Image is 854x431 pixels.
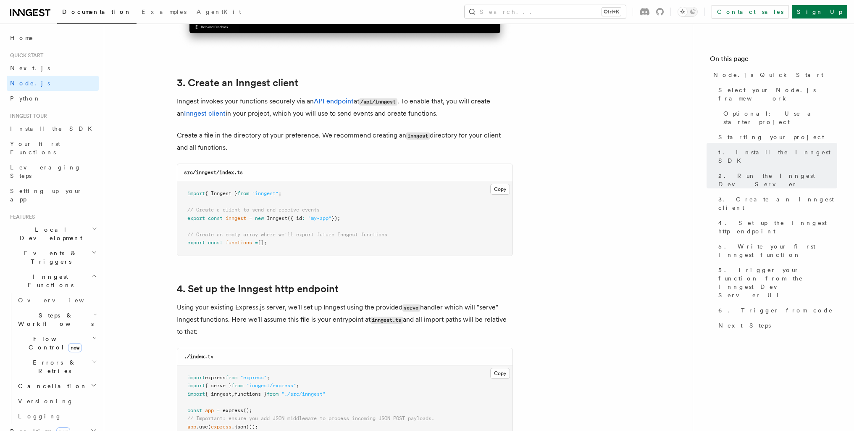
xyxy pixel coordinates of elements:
span: new [255,215,264,221]
button: Steps & Workflows [15,308,99,331]
button: Local Development [7,222,99,246]
span: Events & Triggers [7,249,92,266]
a: Node.js Quick Start [710,67,837,82]
a: 5. Write your first Inngest function [715,239,837,262]
a: Next Steps [715,318,837,333]
span: = [249,215,252,221]
span: Next.js [10,65,50,71]
span: Errors & Retries [15,358,91,375]
button: Cancellation [15,378,99,394]
a: 4. Set up the Inngest http endpoint [177,283,339,295]
span: "inngest/express" [246,383,296,389]
a: Examples [137,3,192,23]
div: Inngest Functions [7,293,99,424]
span: Local Development [7,225,92,242]
span: Inngest [267,215,287,221]
span: ; [267,375,270,381]
span: 6. Trigger from code [718,306,833,315]
code: inngest.ts [371,317,403,324]
a: Starting your project [715,130,837,145]
span: // Create a client to send and receive events [187,207,320,213]
p: Using your existing Express.js server, we'll set up Inngest using the provided handler which will... [177,301,513,338]
span: from [226,375,237,381]
span: Inngest tour [7,113,47,119]
span: from [267,391,279,397]
span: import [187,383,205,389]
span: Install the SDK [10,125,97,132]
span: Leveraging Steps [10,164,81,179]
span: inngest [226,215,246,221]
span: functions [226,240,252,246]
button: Inngest Functions [7,269,99,293]
span: functions } [234,391,267,397]
a: Optional: Use a starter project [720,106,837,130]
code: src/inngest/index.ts [184,169,243,175]
span: Node.js Quick Start [713,71,823,79]
span: from [231,383,243,389]
span: Steps & Workflows [15,311,94,328]
span: Python [10,95,41,102]
a: Next.js [7,61,99,76]
span: const [208,240,223,246]
span: new [68,343,82,352]
span: : [302,215,305,221]
span: Next Steps [718,321,771,330]
a: 3. Create an Inngest client [715,192,837,215]
span: const [208,215,223,221]
span: , [231,391,234,397]
a: Python [7,91,99,106]
a: 5. Trigger your function from the Inngest Dev Server UI [715,262,837,303]
span: Home [10,34,34,42]
a: Logging [15,409,99,424]
span: = [255,240,258,246]
a: 4. Set up the Inngest http endpoint [715,215,837,239]
button: Toggle dark mode [678,7,698,17]
code: serve [402,304,420,312]
span: ( [208,424,211,430]
span: Versioning [18,398,74,405]
p: Create a file in the directory of your preference. We recommend creating an directory for your cl... [177,130,513,153]
a: Sign Up [792,5,847,19]
a: Documentation [57,3,137,24]
span: []; [258,240,267,246]
a: Your first Functions [7,136,99,160]
span: (); [243,407,252,413]
span: "./src/inngest" [281,391,326,397]
code: /api/inngest [359,98,397,106]
span: 1. Install the Inngest SDK [718,148,837,165]
button: Flow Controlnew [15,331,99,355]
span: Documentation [62,8,131,15]
span: from [237,190,249,196]
span: express [223,407,243,413]
span: Optional: Use a starter project [723,109,837,126]
a: Node.js [7,76,99,91]
span: Setting up your app [10,188,82,203]
span: Node.js [10,80,50,87]
span: import [187,375,205,381]
a: Contact sales [712,5,788,19]
button: Search...Ctrl+K [465,5,626,19]
span: 3. Create an Inngest client [718,195,837,212]
a: 1. Install the Inngest SDK [715,145,837,168]
a: Inngest client [184,109,226,117]
a: Versioning [15,394,99,409]
span: ; [279,190,281,196]
span: .json [231,424,246,430]
code: ./index.ts [184,354,213,360]
span: = [217,407,220,413]
span: Inngest Functions [7,272,91,289]
span: 5. Write your first Inngest function [718,242,837,259]
span: 5. Trigger your function from the Inngest Dev Server UI [718,266,837,299]
span: "my-app" [308,215,331,221]
span: 4. Set up the Inngest http endpoint [718,219,837,235]
span: ; [296,383,299,389]
code: inngest [406,132,430,140]
span: "express" [240,375,267,381]
span: app [187,424,196,430]
span: Select your Node.js framework [718,86,837,103]
span: 2. Run the Inngest Dev Server [718,172,837,188]
kbd: Ctrl+K [602,8,621,16]
button: Events & Triggers [7,246,99,269]
span: Features [7,214,35,220]
button: Copy [490,368,510,379]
